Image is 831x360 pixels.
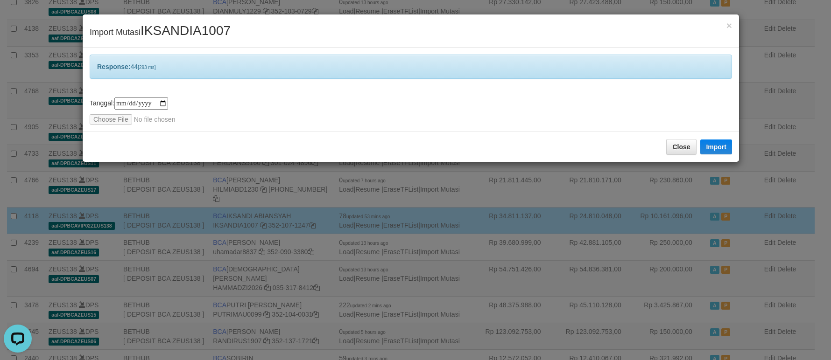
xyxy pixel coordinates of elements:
[90,55,732,79] div: 44
[138,65,155,70] span: [293 ms]
[90,97,732,125] div: Tanggal:
[700,139,732,154] button: Import
[666,139,696,155] button: Close
[4,4,32,32] button: Open LiveChat chat widget
[97,63,131,70] b: Response:
[726,20,732,31] span: ×
[726,21,732,30] button: Close
[90,28,231,37] span: Import Mutasi
[141,23,231,38] span: IKSANDIA1007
